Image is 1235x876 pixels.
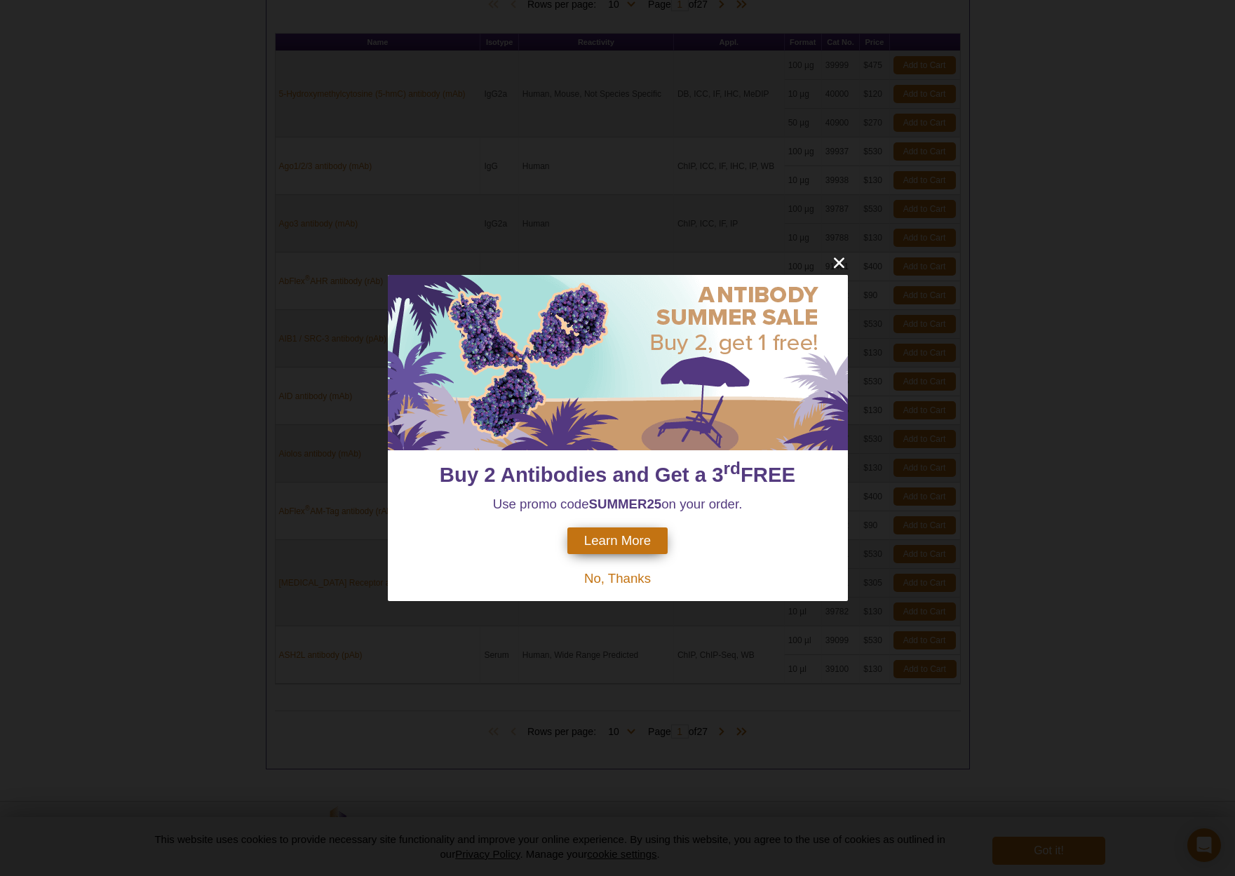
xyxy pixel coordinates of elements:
button: close [830,254,848,271]
span: No, Thanks [584,571,651,586]
span: Learn More [584,533,651,548]
strong: SUMMER25 [589,497,662,511]
span: Buy 2 Antibodies and Get a 3 FREE [440,463,795,486]
span: Use promo code on your order. [493,497,743,511]
sup: rd [724,459,741,478]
